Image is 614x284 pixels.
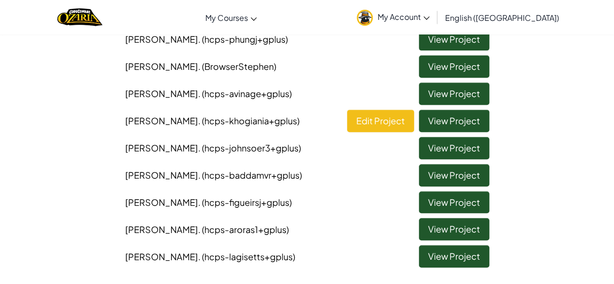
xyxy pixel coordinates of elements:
[198,115,299,126] span: . (hcps-khogiania+gplus)
[440,4,564,31] a: English ([GEOGRAPHIC_DATA])
[125,197,292,208] span: [PERSON_NAME]
[419,245,489,267] a: View Project
[419,164,489,186] a: View Project
[198,251,295,262] span: . (hcps-lagisetts+gplus)
[198,88,292,99] span: . (hcps-avinage+gplus)
[378,12,430,22] span: My Account
[357,10,373,26] img: avatar
[57,7,102,27] img: Home
[419,137,489,159] a: View Project
[125,115,299,126] span: [PERSON_NAME]
[205,13,248,23] span: My Courses
[419,83,489,105] a: View Project
[125,169,302,181] span: [PERSON_NAME]
[200,4,262,31] a: My Courses
[198,197,292,208] span: . (hcps-figueirsj+gplus)
[198,61,276,72] span: . (BrowserStephen)
[419,191,489,214] a: View Project
[419,110,489,132] a: View Project
[125,61,276,72] span: [PERSON_NAME]
[198,224,289,235] span: . (hcps-aroras1+gplus)
[125,224,289,235] span: [PERSON_NAME]
[352,2,434,33] a: My Account
[347,110,414,132] a: Edit Project
[125,33,288,45] span: [PERSON_NAME]
[419,218,489,240] a: View Project
[125,251,295,262] span: [PERSON_NAME]
[198,33,288,45] span: . (hcps-phungj+gplus)
[125,142,301,153] span: [PERSON_NAME]
[419,55,489,78] a: View Project
[57,7,102,27] a: Ozaria by CodeCombat logo
[125,88,292,99] span: [PERSON_NAME]
[445,13,559,23] span: English ([GEOGRAPHIC_DATA])
[198,142,301,153] span: . (hcps-johnsoer3+gplus)
[419,28,489,50] a: View Project
[198,169,302,181] span: . (hcps-baddamvr+gplus)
